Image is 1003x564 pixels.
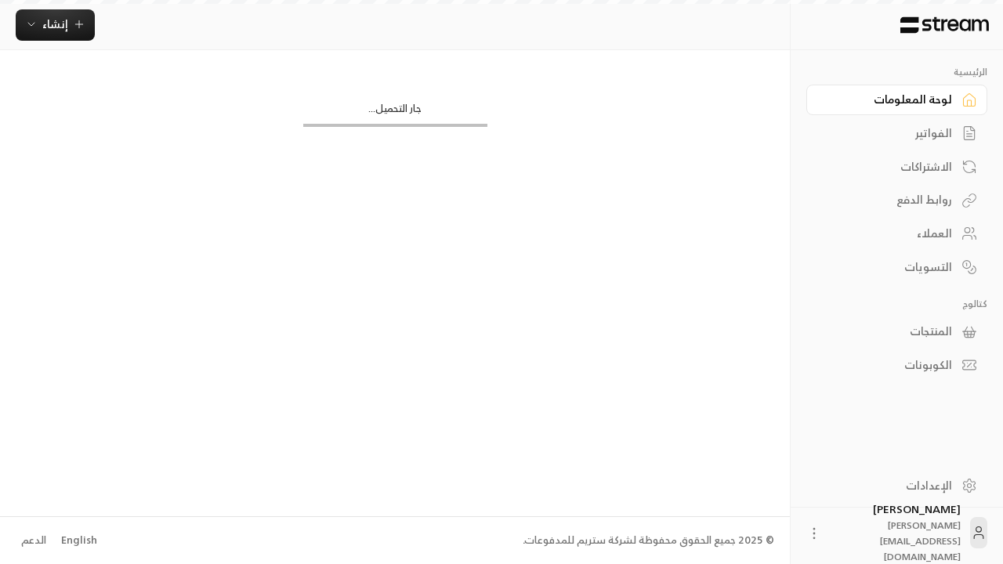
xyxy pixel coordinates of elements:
div: الفواتير [826,125,952,141]
a: التسويات [806,251,987,282]
div: لوحة المعلومات [826,92,952,107]
p: الرئيسية [806,66,987,78]
div: العملاء [826,226,952,241]
p: كتالوج [806,298,987,310]
div: الاشتراكات [826,159,952,175]
a: الإعدادات [806,470,987,501]
span: إنشاء [42,14,68,34]
a: الفواتير [806,118,987,149]
a: روابط الدفع [806,185,987,215]
div: English [61,533,97,548]
div: المنتجات [826,324,952,339]
a: الاشتراكات [806,151,987,182]
div: روابط الدفع [826,192,952,208]
div: التسويات [826,259,952,275]
a: الدعم [16,526,51,555]
a: العملاء [806,219,987,249]
div: الإعدادات [826,478,952,493]
div: [PERSON_NAME] [831,501,961,564]
a: لوحة المعلومات [806,85,987,115]
div: الكوبونات [826,357,952,373]
div: جار التحميل... [303,101,487,124]
a: المنتجات [806,316,987,347]
img: Logo [899,16,990,34]
div: © 2025 جميع الحقوق محفوظة لشركة ستريم للمدفوعات. [523,533,774,548]
button: إنشاء [16,9,95,41]
a: الكوبونات [806,350,987,381]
